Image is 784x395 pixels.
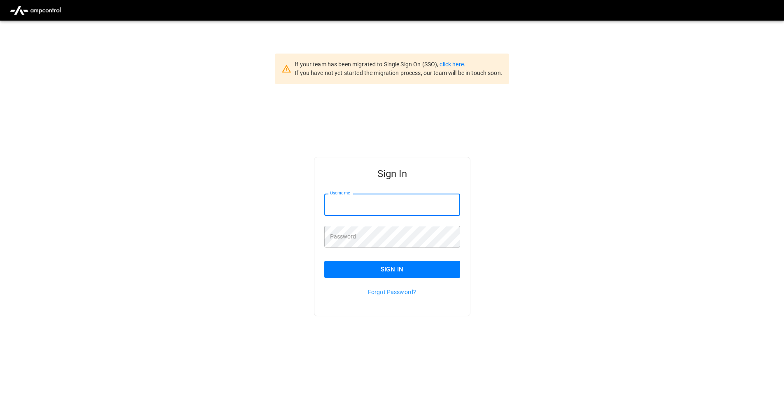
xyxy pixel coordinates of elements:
[324,261,460,278] button: Sign In
[295,61,440,68] span: If your team has been migrated to Single Sign On (SSO),
[440,61,465,68] a: click here.
[324,288,460,296] p: Forgot Password?
[295,70,503,76] span: If you have not yet started the migration process, our team will be in touch soon.
[330,190,350,196] label: Username
[7,2,64,18] img: ampcontrol.io logo
[324,167,460,180] h5: Sign In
